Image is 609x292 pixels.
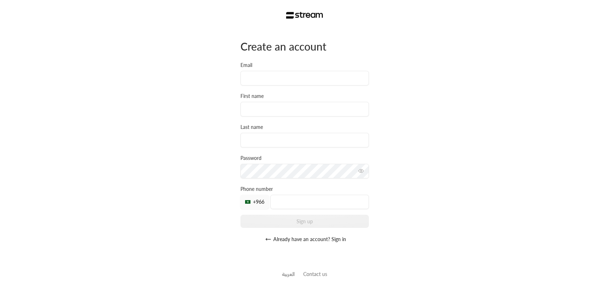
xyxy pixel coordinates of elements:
[303,271,327,277] a: Contact us
[282,267,295,281] a: العربية
[240,40,369,53] div: Create an account
[240,186,273,193] label: Phone number
[240,124,263,131] label: Last name
[240,62,252,69] label: Email
[286,12,323,19] img: Stream Logo
[240,155,262,162] label: Password
[240,195,269,209] div: +966
[240,232,369,246] button: Already have an account? Sign in
[240,93,264,100] label: First name
[355,165,367,177] button: toggle password visibility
